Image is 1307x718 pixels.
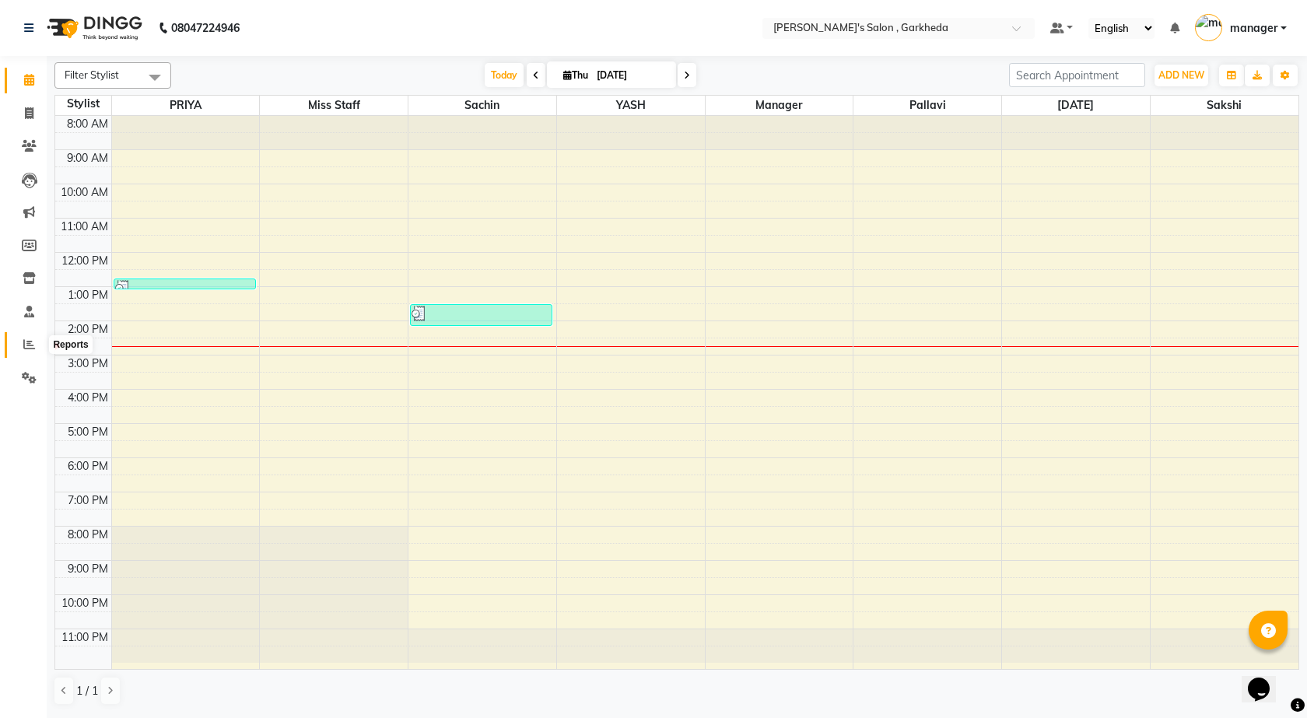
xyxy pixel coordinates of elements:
[64,116,111,132] div: 8:00 AM
[65,68,119,81] span: Filter Stylist
[58,184,111,201] div: 10:00 AM
[58,595,111,611] div: 10:00 PM
[1230,20,1277,37] span: manager
[65,527,111,543] div: 8:00 PM
[260,96,408,115] span: miss staff
[112,96,260,115] span: PRIYA
[706,96,853,115] span: manager
[58,629,111,646] div: 11:00 PM
[58,219,111,235] div: 11:00 AM
[1009,63,1145,87] input: Search Appointment
[171,6,240,50] b: 08047224946
[65,321,111,338] div: 2:00 PM
[559,69,592,81] span: Thu
[65,355,111,372] div: 3:00 PM
[853,96,1001,115] span: pallavi
[65,424,111,440] div: 5:00 PM
[64,150,111,166] div: 9:00 AM
[557,96,705,115] span: YASH
[1242,656,1291,702] iframe: chat widget
[592,64,670,87] input: 2025-09-04
[65,561,111,577] div: 9:00 PM
[58,253,111,269] div: 12:00 PM
[1158,69,1204,81] span: ADD NEW
[49,335,92,354] div: Reports
[485,63,524,87] span: Today
[114,279,255,289] div: priya mam 03, TK01, 12:45 PM-12:55 PM, Thread EyeBrow [DEMOGRAPHIC_DATA] (50)
[408,96,556,115] span: sachin
[40,6,146,50] img: logo
[65,287,111,303] div: 1:00 PM
[1002,96,1150,115] span: [DATE]
[1151,96,1298,115] span: sakshi
[65,492,111,509] div: 7:00 PM
[65,390,111,406] div: 4:00 PM
[411,305,552,325] div: [PERSON_NAME] 03, TK02, 01:30 PM-02:10 PM, wandar color tuch up (1000)
[1155,65,1208,86] button: ADD NEW
[76,683,98,699] span: 1 / 1
[1195,14,1222,41] img: manager
[65,458,111,475] div: 6:00 PM
[55,96,111,112] div: Stylist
